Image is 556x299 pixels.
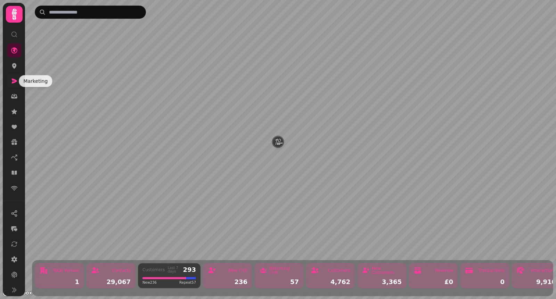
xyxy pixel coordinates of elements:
div: 29,067 [91,279,131,285]
div: Customers [328,268,350,273]
div: Transactions [479,268,505,273]
div: Marketing [19,75,52,87]
div: 57 [259,279,299,285]
div: 236 [208,279,247,285]
div: 293 [183,267,196,273]
span: New 236 [142,280,157,285]
div: 4,762 [311,279,350,285]
div: 0 [465,279,505,285]
div: Last 7 days [168,266,180,273]
div: Revenue [435,268,453,273]
div: £0 [414,279,453,285]
div: Customers [142,268,165,272]
div: Map marker [272,136,284,149]
div: 9,910 [516,279,556,285]
div: Contacts [112,268,131,273]
div: Returning (7d) [269,266,299,275]
div: Interactions [531,268,556,273]
a: Mapbox logo [2,289,33,297]
div: 3,365 [362,279,402,285]
span: Repeat 57 [179,280,196,285]
div: Total Venues [53,268,79,273]
div: New (7d) [228,268,247,273]
div: New Customers [372,266,402,275]
div: 1 [40,279,79,285]
button: Number 90 Bar [272,136,284,147]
